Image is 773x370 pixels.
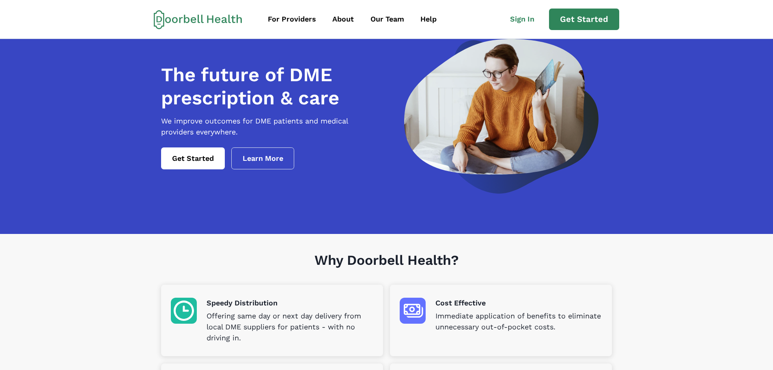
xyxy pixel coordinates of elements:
[420,14,437,25] div: Help
[325,10,361,28] a: About
[161,63,382,109] h1: The future of DME prescription & care
[207,311,373,344] p: Offering same day or next day delivery from local DME suppliers for patients - with no driving in.
[161,116,382,138] p: We improve outcomes for DME patients and medical providers everywhere.
[363,10,411,28] a: Our Team
[171,298,197,324] img: Speedy Distribution icon
[161,252,612,285] h1: Why Doorbell Health?
[261,10,323,28] a: For Providers
[268,14,316,25] div: For Providers
[404,39,599,194] img: a woman looking at a computer
[435,298,602,309] p: Cost Effective
[332,14,354,25] div: About
[549,9,619,30] a: Get Started
[161,147,225,169] a: Get Started
[400,298,426,324] img: Cost Effective icon
[370,14,404,25] div: Our Team
[435,311,602,333] p: Immediate application of benefits to eliminate unnecessary out-of-pocket costs.
[231,147,295,169] a: Learn More
[413,10,444,28] a: Help
[207,298,373,309] p: Speedy Distribution
[503,10,549,28] a: Sign In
